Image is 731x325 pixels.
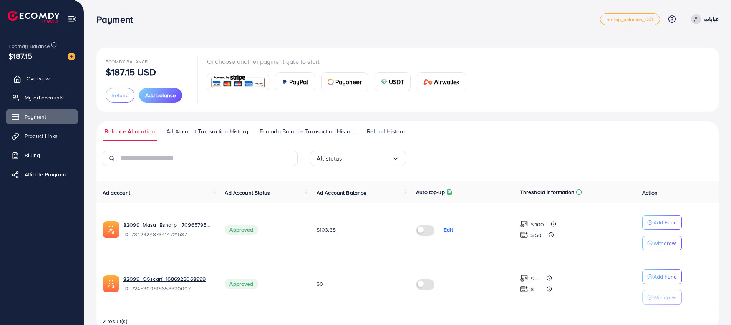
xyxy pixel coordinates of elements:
img: top-up amount [520,274,528,282]
a: metap_pakistan_001 [600,13,660,25]
img: ic-ads-acc.e4c84228.svg [103,221,119,238]
div: <span class='underline'>32099_GGscarf_1686928063999</span></br>7245300818658820097 [123,275,212,293]
p: Add Fund [653,272,677,281]
img: card [423,79,433,85]
p: Threshold information [520,187,574,197]
p: $187.15 USD [106,67,156,76]
span: $0 [317,280,323,288]
a: cardPayoneer [321,72,368,91]
a: cardUSDT [375,72,411,91]
a: Payment [6,109,78,124]
a: عبايات [688,14,719,24]
button: Add balance [139,88,182,103]
p: Or choose another payment gate to start [207,57,472,66]
img: top-up amount [520,220,528,228]
p: $ 100 [530,220,544,229]
span: Refund [111,91,129,99]
span: Balance Allocation [104,127,155,136]
img: image [68,53,75,60]
span: ID: 7245300818658820097 [123,285,212,292]
button: Withdraw [642,290,682,305]
button: Add Fund [642,215,682,230]
img: logo [8,11,60,23]
span: Payoneer [335,77,362,86]
span: Ad Account Balance [317,189,367,197]
span: $187.15 [8,50,32,61]
a: Product Links [6,128,78,144]
span: $103.38 [317,226,336,234]
a: Affiliate Program [6,167,78,182]
img: card [328,79,334,85]
img: menu [68,15,76,23]
p: $ 50 [530,230,542,240]
span: Airwallex [434,77,459,86]
span: Overview [27,75,50,82]
div: <span class='underline'>32099_Masa_Esharp_1709657950630</span></br>7342924873414721537 [123,221,212,239]
span: Action [642,189,658,197]
span: Ad Account Status [225,189,270,197]
a: Overview [6,71,78,86]
span: metap_pakistan_001 [607,17,653,22]
a: Billing [6,148,78,163]
button: Add Fund [642,269,682,284]
a: card [207,73,269,91]
p: $ --- [530,274,540,283]
span: PayPal [289,77,308,86]
span: Product Links [25,132,58,140]
span: 2 result(s) [103,317,128,325]
span: Ad account [103,189,131,197]
img: card [381,79,387,85]
p: Add Fund [653,218,677,227]
span: Add balance [145,91,176,99]
img: ic-ads-acc.e4c84228.svg [103,275,119,292]
span: Approved [225,279,258,289]
span: Refund History [367,127,405,136]
iframe: Chat [698,290,725,319]
a: cardPayPal [275,72,315,91]
span: My ad accounts [25,94,64,101]
p: Edit [444,225,453,234]
span: Payment [25,113,46,121]
span: ID: 7342924873414721537 [123,230,212,238]
a: cardAirwallex [417,72,466,91]
p: عبايات [704,15,719,24]
span: Ecomdy Balance [8,42,50,50]
span: Ad Account Transaction History [166,127,248,136]
h3: Payment [96,14,139,25]
span: Approved [225,225,258,235]
p: Withdraw [653,293,676,302]
img: top-up amount [520,285,528,293]
span: USDT [389,77,404,86]
button: Refund [106,88,134,103]
p: Withdraw [653,239,676,248]
a: 32099_Masa_Esharp_1709657950630 [123,221,212,229]
span: Ecomdy Balance Transaction History [260,127,355,136]
p: $ --- [530,285,540,294]
div: Search for option [310,151,406,166]
p: Auto top-up [416,187,445,197]
span: All status [317,153,342,164]
img: top-up amount [520,231,528,239]
a: 32099_GGscarf_1686928063999 [123,275,212,283]
input: Search for option [342,153,392,164]
img: card [282,79,288,85]
img: card [210,74,266,90]
span: Billing [25,151,40,159]
button: Withdraw [642,236,682,250]
span: Affiliate Program [25,171,66,178]
span: Ecomdy Balance [106,58,148,65]
a: My ad accounts [6,90,78,105]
